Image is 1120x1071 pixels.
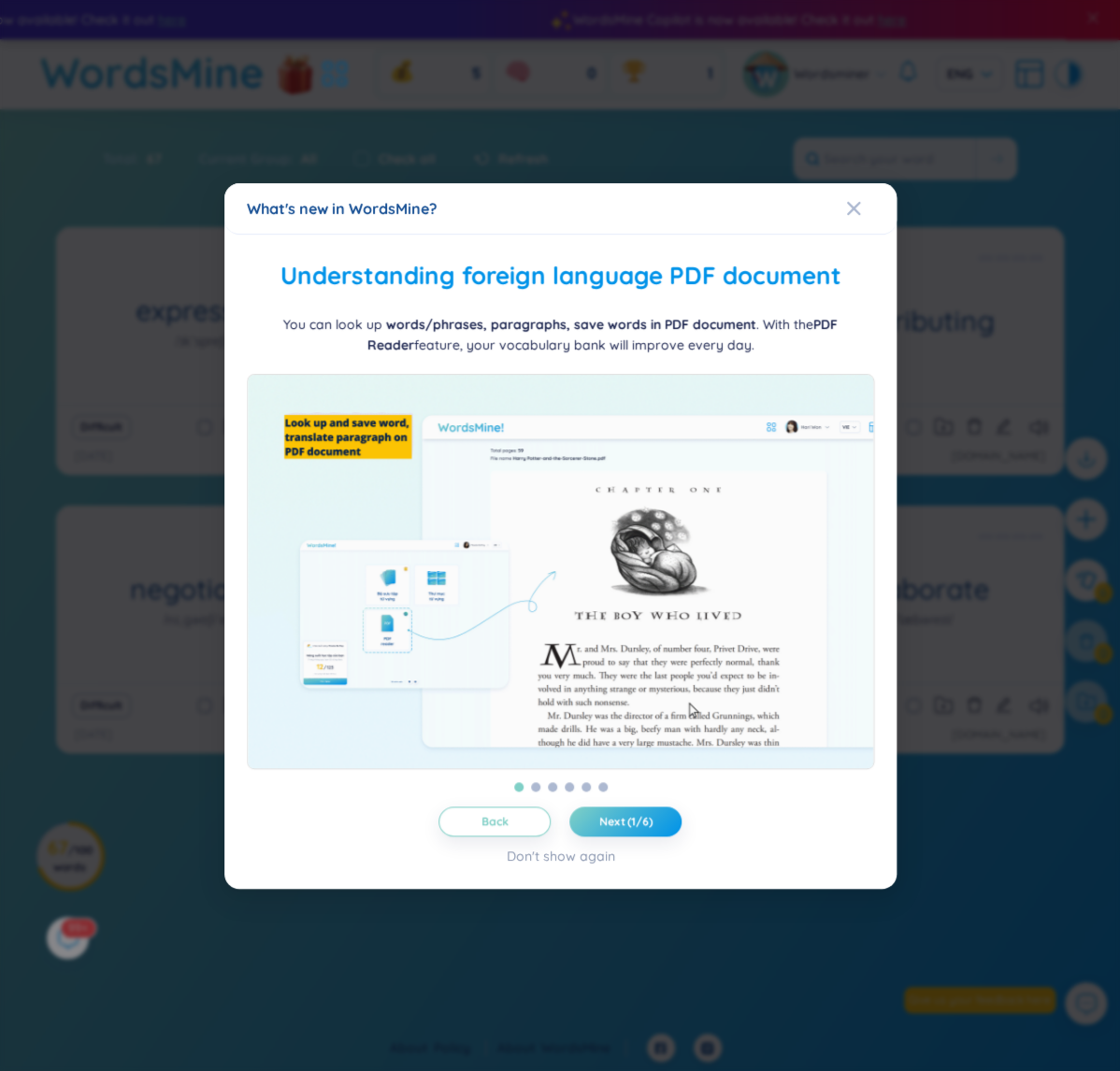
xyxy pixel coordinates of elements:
button: Back [438,806,551,835]
button: Next (1/6) [569,806,682,835]
button: Close [845,183,896,234]
button: 3 [548,781,557,791]
button: 1 [514,781,524,791]
h2: Understanding foreign language PDF document [247,257,874,295]
span: Next (1/6) [599,813,653,828]
b: PDF Reader [366,315,838,352]
button: 4 [565,781,574,791]
button: 5 [582,781,591,791]
span: You can look up . With the feature, your vocabulary bank will improve every day. [283,315,838,352]
div: What's new in WordsMine? [247,198,874,219]
div: Don't show again [506,845,614,865]
span: Back [481,813,509,828]
button: 6 [598,781,608,791]
button: 2 [531,781,540,791]
b: words/phrases, paragraphs, save words in PDF document [386,315,756,332]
